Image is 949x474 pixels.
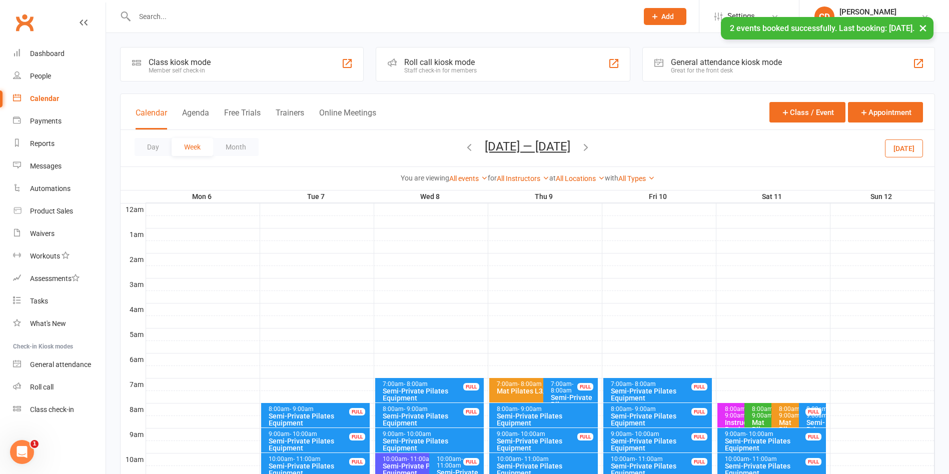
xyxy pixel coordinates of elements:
[276,108,304,129] button: Trainers
[671,57,782,67] div: General attendance kiosk mode
[13,376,106,398] a: Roll call
[721,17,933,39] div: 2 events booked successfully. Last booking: [DATE].
[30,184,71,192] div: Automations
[848,102,923,122] button: Appointment
[121,453,146,465] th: 10am
[496,381,586,387] div: 7:00am
[404,430,431,437] span: - 10:00am
[121,353,146,365] th: 6am
[724,456,824,462] div: 10:00am
[496,437,596,451] div: Semi-Private Pilates Equipment
[751,419,787,447] div: Mat Pilates L3/4 (In-Studio)
[374,190,488,203] th: Wed 8
[13,398,106,421] a: Class kiosk mode
[30,139,55,147] div: Reports
[268,412,368,426] div: Semi-Private Pilates Equipment
[30,383,54,391] div: Roll call
[805,433,821,440] div: FULL
[121,278,146,290] th: 3am
[463,383,479,390] div: FULL
[830,190,934,203] th: Sun 12
[404,405,428,412] span: - 9:00am
[769,102,845,122] button: Class / Event
[268,431,368,437] div: 9:00am
[13,87,106,110] a: Calendar
[13,267,106,290] a: Assessments
[839,7,901,16] div: [PERSON_NAME]
[268,406,368,412] div: 8:00am
[146,190,260,203] th: Mon 6
[556,174,605,182] a: All Locations
[121,228,146,240] th: 1am
[401,174,449,182] strong: You are viewing
[806,419,824,447] div: Semi-Private Pilates Equipment
[610,406,710,412] div: 8:00am
[751,406,787,419] div: 8:00am
[13,353,106,376] a: General attendance kiosk mode
[13,155,106,177] a: Messages
[488,190,602,203] th: Thu 9
[436,456,482,469] div: 10:00am
[30,229,55,237] div: Waivers
[382,412,482,426] div: Semi-Private Pilates Equipment
[463,458,479,465] div: FULL
[30,162,62,170] div: Messages
[13,290,106,312] a: Tasks
[551,380,573,394] span: - 8:00am
[13,177,106,200] a: Automations
[778,406,814,419] div: 8:00am
[149,67,211,74] div: Member self check-in
[724,419,760,433] div: Instructor Participation
[610,456,710,462] div: 10:00am
[404,67,477,74] div: Staff check-in for members
[13,222,106,245] a: Waivers
[805,408,821,415] div: FULL
[136,108,167,129] button: Calendar
[635,455,663,462] span: - 11:00am
[437,455,463,469] span: - 11:00am
[521,455,549,462] span: - 11:00am
[618,174,655,182] a: All Types
[30,72,51,80] div: People
[496,456,596,462] div: 10:00am
[644,8,686,25] button: Add
[13,110,106,132] a: Payments
[290,405,314,412] span: - 9:00am
[30,252,60,260] div: Workouts
[13,132,106,155] a: Reports
[727,5,755,27] span: Settings
[724,406,760,419] div: 8:00am
[30,94,59,102] div: Calendar
[260,190,374,203] th: Tue 7
[671,67,782,74] div: Great for the front desk
[691,458,707,465] div: FULL
[30,117,62,125] div: Payments
[30,274,80,282] div: Assessments
[30,360,91,368] div: General attendance
[172,138,213,156] button: Week
[885,139,923,157] button: [DATE]
[914,17,932,38] button: ×
[632,380,656,387] span: - 8:00am
[268,437,368,451] div: Semi-Private Pilates Equipment
[404,380,428,387] span: - 8:00am
[778,419,814,447] div: Mat Pilates L3/4 (Online)
[610,412,710,426] div: Semi-Private Pilates Equipment
[518,380,542,387] span: - 8:00am
[407,455,435,462] span: - 11:00am
[746,430,773,437] span: - 10:00am
[319,108,376,129] button: Online Meetings
[10,440,34,464] iframe: Intercom live chat
[382,381,482,387] div: 7:00am
[135,138,172,156] button: Day
[610,387,710,401] div: Semi-Private Pilates Equipment
[518,430,545,437] span: - 10:00am
[610,431,710,437] div: 9:00am
[661,12,674,20] span: Add
[497,174,549,182] a: All Instructors
[725,405,747,419] span: - 9:00am
[610,437,710,451] div: Semi-Private Pilates Equipment
[30,49,65,57] div: Dashboard
[496,412,596,426] div: Semi-Private Pilates Equipment
[349,408,365,415] div: FULL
